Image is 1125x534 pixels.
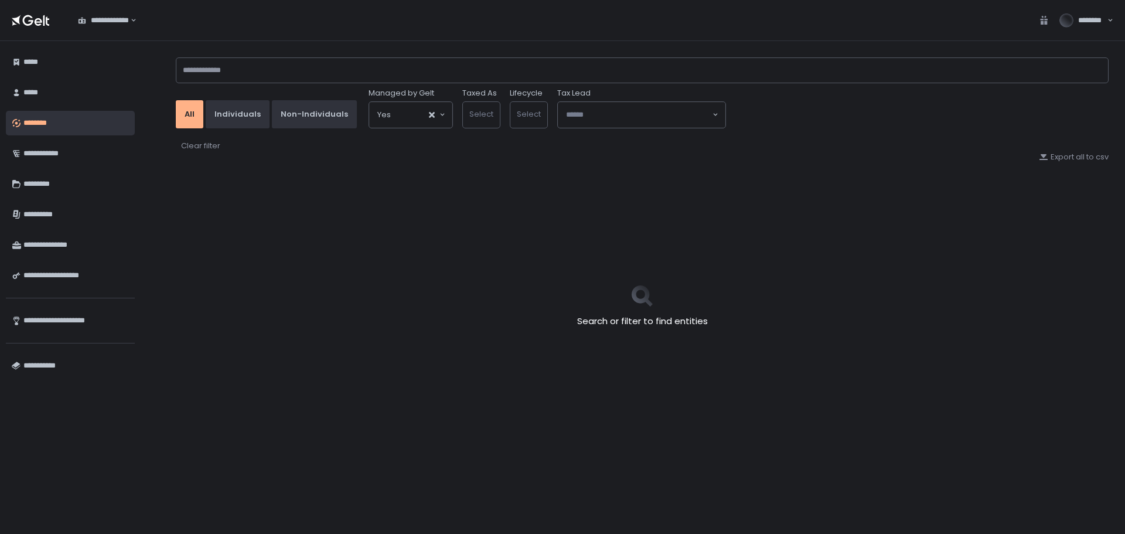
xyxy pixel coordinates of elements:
[70,8,137,33] div: Search for option
[558,102,725,128] div: Search for option
[429,112,435,118] button: Clear Selected
[214,109,261,120] div: Individuals
[1039,152,1109,162] button: Export all to csv
[566,109,711,121] input: Search for option
[369,102,452,128] div: Search for option
[510,88,543,98] label: Lifecycle
[181,141,220,151] div: Clear filter
[369,88,434,98] span: Managed by Gelt
[462,88,497,98] label: Taxed As
[377,109,391,121] span: Yes
[391,109,428,121] input: Search for option
[469,108,493,120] span: Select
[517,108,541,120] span: Select
[176,100,203,128] button: All
[577,315,708,328] h2: Search or filter to find entities
[281,109,348,120] div: Non-Individuals
[206,100,270,128] button: Individuals
[180,140,221,152] button: Clear filter
[272,100,357,128] button: Non-Individuals
[557,88,591,98] span: Tax Lead
[185,109,195,120] div: All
